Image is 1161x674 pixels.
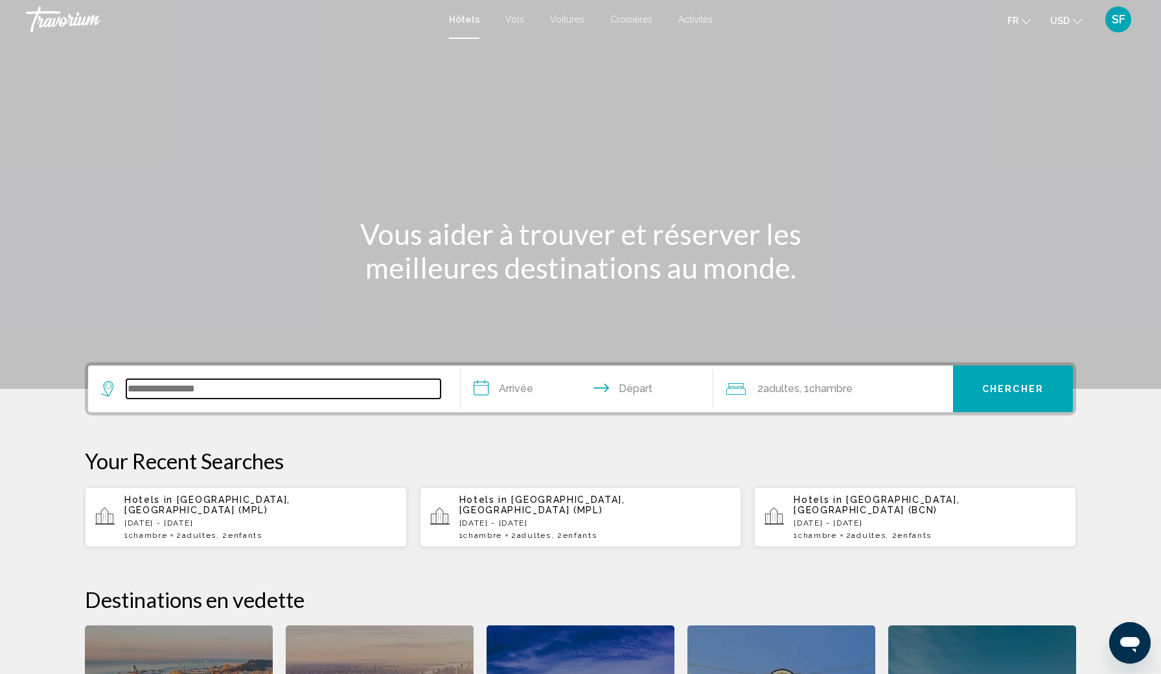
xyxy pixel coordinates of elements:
span: Chambre [809,382,853,395]
span: fr [1007,16,1018,26]
span: 1 [794,531,836,540]
a: Croisières [610,14,652,25]
button: Change currency [1050,11,1082,30]
span: 2 [176,531,216,540]
p: [DATE] - [DATE] [459,518,731,528]
span: 2 [757,380,799,398]
button: Check in and out dates [461,366,713,412]
a: Voitures [550,14,584,25]
span: Enfants [228,531,262,540]
span: Chercher [982,384,1044,395]
span: 1 [124,531,167,540]
span: , 2 [216,531,262,540]
span: , 2 [551,531,597,540]
button: User Menu [1101,6,1135,33]
p: Your Recent Searches [85,448,1076,474]
button: Change language [1007,11,1031,30]
span: Chambre [463,531,502,540]
button: Hotels in [GEOGRAPHIC_DATA], [GEOGRAPHIC_DATA] (MPL)[DATE] - [DATE]1Chambre2Adultes, 2Enfants [420,487,742,548]
span: Hotels in [124,494,173,505]
span: , 1 [799,380,853,398]
span: Adultes [851,531,886,540]
p: [DATE] - [DATE] [794,518,1066,528]
h2: Destinations en vedette [85,587,1076,612]
a: Hôtels [449,14,479,25]
span: Chambre [129,531,168,540]
a: Travorium [26,6,436,32]
a: Vols [505,14,524,25]
span: Enfants [563,531,597,540]
span: [GEOGRAPHIC_DATA], [GEOGRAPHIC_DATA] (MPL) [459,494,625,515]
span: [GEOGRAPHIC_DATA], [GEOGRAPHIC_DATA] (BCN) [794,494,960,515]
iframe: Bouton de lancement de la fenêtre de messagerie [1109,622,1151,664]
span: 1 [459,531,502,540]
button: Hotels in [GEOGRAPHIC_DATA], [GEOGRAPHIC_DATA] (BCN)[DATE] - [DATE]1Chambre2Adultes, 2Enfants [754,487,1076,548]
button: Chercher [953,366,1073,412]
span: Adultes [182,531,216,540]
span: SF [1112,13,1125,26]
a: Activités [678,14,713,25]
button: Travelers: 2 adults, 0 children [713,366,953,412]
span: Adultes [763,382,799,395]
h1: Vous aider à trouver et réserver les meilleures destinations au monde. [338,217,823,285]
span: Chambre [798,531,837,540]
span: , 2 [886,531,932,540]
span: 2 [511,531,551,540]
span: Enfants [897,531,932,540]
span: USD [1050,16,1070,26]
span: [GEOGRAPHIC_DATA], [GEOGRAPHIC_DATA] (MPL) [124,494,290,515]
button: Hotels in [GEOGRAPHIC_DATA], [GEOGRAPHIC_DATA] (MPL)[DATE] - [DATE]1Chambre2Adultes, 2Enfants [85,487,407,548]
span: Hotels in [459,494,508,505]
span: Adultes [517,531,551,540]
p: [DATE] - [DATE] [124,518,397,528]
span: Hotels in [794,494,842,505]
span: 2 [846,531,886,540]
div: Search widget [88,366,1073,412]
